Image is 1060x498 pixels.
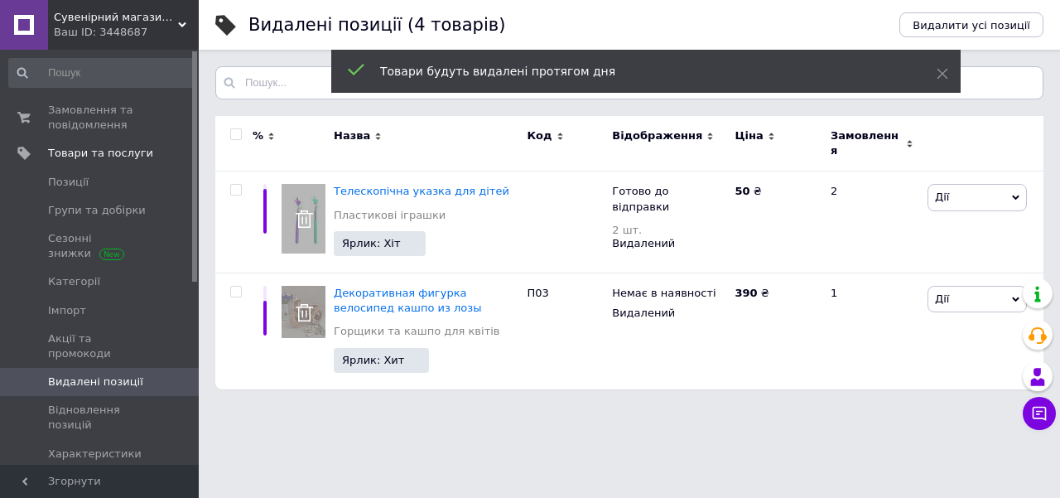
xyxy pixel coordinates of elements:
[612,236,726,251] div: Видалений
[48,103,153,133] span: Замовлення та повідомлення
[282,184,325,254] img: Телескопічна указка для дітей
[48,274,100,289] span: Категорії
[735,185,749,197] b: 50
[831,128,902,158] span: Замовлення
[821,172,923,273] div: 2
[48,146,153,161] span: Товари та послуги
[334,208,446,223] a: Пластикові іграшки
[342,353,404,368] span: Ярлик: Хит
[735,184,817,199] div: ₴
[935,191,949,203] span: Дії
[935,293,949,305] span: Дії
[342,236,401,251] span: Ярлик: Хіт
[334,324,499,339] a: Горщики та кашпо для квітів
[612,224,726,236] div: 2 шт.
[54,10,178,25] span: Сувенірний магазин « ТеремОК »
[48,403,153,433] span: Відновлення позицій
[735,287,757,299] b: 390
[612,128,702,143] span: Відображення
[899,12,1043,37] button: Видалити усі позиції
[334,287,481,314] a: Декоративная фигурка велосипед кашпо из лозы
[527,128,552,143] span: Код
[48,175,89,190] span: Позиції
[8,58,195,88] input: Пошук
[54,25,199,40] div: Ваш ID: 3448687
[527,287,548,299] span: П03
[334,128,370,143] span: Назва
[612,306,726,321] div: Видалений
[735,286,817,301] div: ₴
[215,66,1043,99] input: Пошук...
[380,63,895,80] div: Товари будуть видалені протягом дня
[48,331,153,361] span: Акції та промокоди
[612,286,726,306] div: Немає в наявності
[334,185,509,197] a: Телескопічна указка для дітей
[913,19,1030,31] span: Видалити усі позиції
[48,231,153,261] span: Сезонні знижки
[48,203,146,218] span: Групи та добірки
[735,128,763,143] span: Ціна
[282,286,325,338] img: Декоративная фигурка велосипед кашпо из лозы
[48,447,142,462] span: Характеристики
[253,128,263,143] span: %
[612,184,726,219] div: Готово до відправки
[48,303,86,318] span: Імпорт
[48,375,143,389] span: Видалені позиції
[821,273,923,389] div: 1
[248,17,505,34] div: Видалені позиції (4 товарів)
[1023,397,1056,430] button: Чат з покупцем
